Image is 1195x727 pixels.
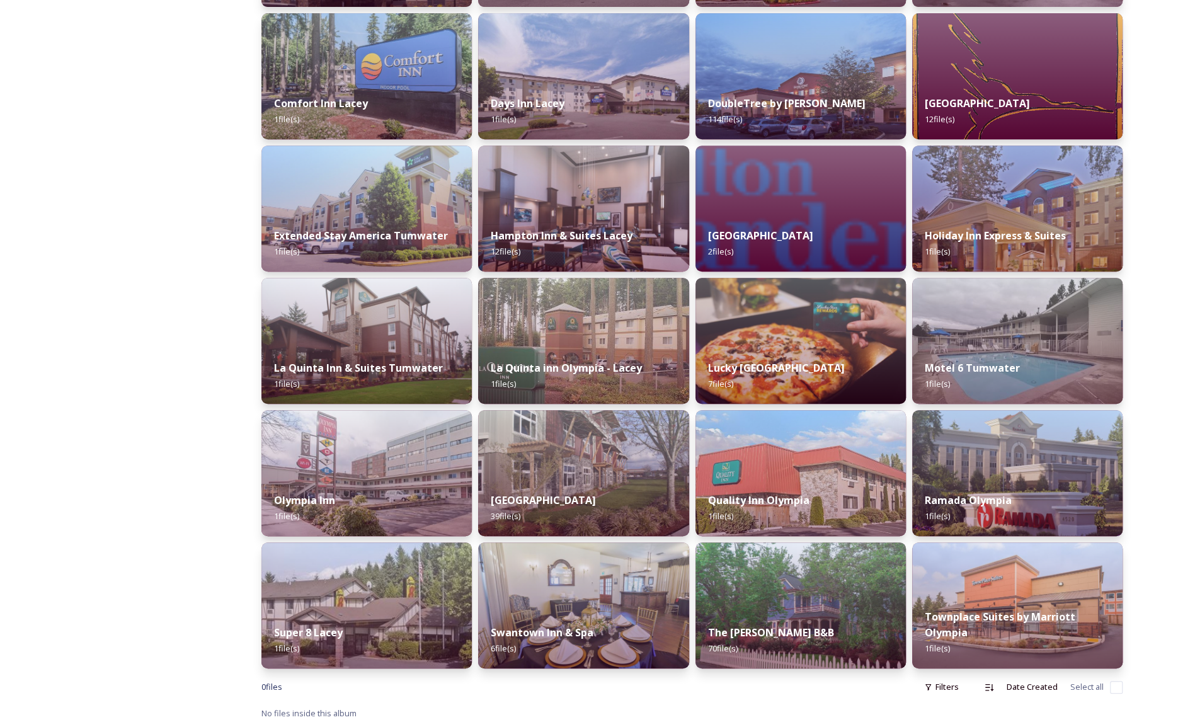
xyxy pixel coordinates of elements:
img: d6121542-47c5-42df-a6ea-c53106d6728a.jpg [912,146,1123,272]
div: Filters [918,675,965,699]
strong: [GEOGRAPHIC_DATA] [491,493,596,507]
div: Date Created [1000,675,1064,699]
strong: Ramada Olympia [925,493,1012,507]
img: 9ae4b4e2-c147-4e92-8af8-b9d5b10dcdd3.jpg [695,146,906,272]
span: No files inside this album [261,707,357,719]
span: 1 file(s) [925,510,950,522]
strong: Swantown Inn & Spa [491,626,593,639]
span: 1 file(s) [708,510,733,522]
span: 1 file(s) [925,378,950,389]
img: 12af3e67-df79-48cf-9577-71cba0b54929.jpg [695,410,906,536]
span: 1 file(s) [274,113,299,125]
strong: Olympia Inn [274,493,335,507]
span: 1 file(s) [925,643,950,654]
strong: Super 8 Lacey [274,626,343,639]
strong: Holiday Inn Express & Suites [925,229,1066,243]
span: Select all [1070,681,1104,693]
img: 44839081-dc2e-49dd-9e7b-5152f8607c52.jpg [478,542,689,668]
strong: [GEOGRAPHIC_DATA] [925,96,1030,110]
img: 0d31de1c-695c-48ab-ac60-948913144713.jpg [261,13,472,139]
img: 79eab73d-fb34-4aef-a0be-b4628b73b759.jpg [912,13,1123,139]
span: 114 file(s) [708,113,742,125]
strong: Days Inn Lacey [491,96,564,110]
span: 6 file(s) [491,643,516,654]
strong: Quality Inn Olympia [708,493,809,507]
span: 1 file(s) [491,378,516,389]
strong: DoubleTree by [PERSON_NAME] [708,96,866,110]
span: 7 file(s) [708,378,733,389]
strong: La Quinta inn Olympia - Lacey [491,361,642,375]
img: a89927a1-febf-48ab-9be1-12eb75970a84.jpg [912,410,1123,536]
span: 1 file(s) [274,643,299,654]
span: 1 file(s) [274,510,299,522]
img: 71237c06-155c-431d-9860-711d41244a3e.jpg [695,13,906,139]
strong: Lucky [GEOGRAPHIC_DATA] [708,361,845,375]
span: 1 file(s) [274,246,299,257]
strong: Hampton Inn & Suites Lacey [491,229,632,243]
strong: Motel 6 Tumwater [925,361,1020,375]
img: b94cb12f-782f-4f98-b621-43a29f5a4a6f.jpg [478,146,689,272]
span: 1 file(s) [925,246,950,257]
strong: Extended Stay America Tumwater [274,229,448,243]
img: dbbc310e-1dbe-4ec7-ab4f-24ce942444ee.jpg [695,278,906,404]
img: 31958e42-0720-49b1-b62d-92c65ce4b4ae.jpg [261,146,472,272]
img: 9eac258a-3695-4cc2-9ca9-01ba825aa40f.jpg [261,278,472,404]
strong: Comfort Inn Lacey [274,96,368,110]
span: 2 file(s) [708,246,733,257]
span: 70 file(s) [708,643,738,654]
span: 39 file(s) [491,510,520,522]
span: 12 file(s) [491,246,520,257]
span: 12 file(s) [925,113,954,125]
span: 1 file(s) [491,113,516,125]
span: 1 file(s) [274,378,299,389]
span: 0 file s [261,681,282,693]
img: fe003dd6-d719-4cc2-942b-6450e41a9663.jpg [261,410,472,536]
strong: Townplace Suites by Marriott Olympia [925,610,1075,639]
img: aaa178d2-090c-4ddc-a4bd-c64813eb2ee4.jpg [912,542,1123,668]
img: 2154380c-9129-4fc8-b71c-f87413ec0f1b.jpg [912,278,1123,404]
strong: La Quinta Inn & Suites Tumwater [274,361,443,375]
img: afa74eb4-b1cf-45a9-b281-42bcd83daacf.jpg [478,410,689,536]
img: 0157d8ac-6b21-4ea4-ad8e-8346c8aae620.jpg [261,542,472,668]
strong: [GEOGRAPHIC_DATA] [708,229,813,243]
img: 919cee51-630d-48db-b18d-2299affd8fbc.jpg [695,542,906,668]
img: 3b5155eb-18a9-4857-971f-14a9ec487ce9.jpg [478,278,689,404]
img: a27b37fd-633a-4357-9a97-03baa807a6cf.jpg [478,13,689,139]
strong: The [PERSON_NAME] B&B [708,626,834,639]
